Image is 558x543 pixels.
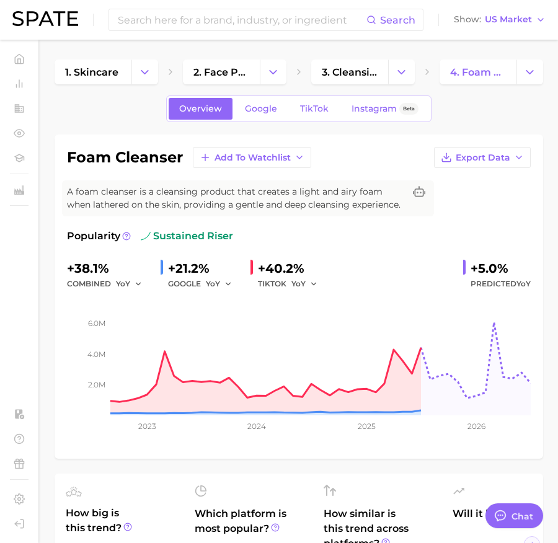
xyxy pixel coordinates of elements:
[168,258,241,278] div: +21.2%
[67,150,183,165] h1: foam cleanser
[193,66,249,78] span: 2. face products
[300,104,329,114] span: TikTok
[450,66,506,78] span: 4. foam cleanser
[247,422,266,431] tspan: 2024
[55,60,131,84] a: 1. skincare
[358,422,376,431] tspan: 2025
[485,16,532,23] span: US Market
[66,506,180,536] span: How big is this trend?
[193,147,311,168] button: Add to Watchlist
[456,152,510,163] span: Export Data
[169,98,232,120] a: Overview
[12,11,78,26] img: SPATE
[138,422,156,431] tspan: 2023
[454,16,481,23] span: Show
[260,60,286,84] button: Change Category
[215,152,291,163] span: Add to Watchlist
[440,60,516,84] a: 4. foam cleanser
[168,276,241,291] div: GOOGLE
[117,9,366,30] input: Search here for a brand, industry, or ingredient
[451,12,549,28] button: ShowUS Market
[141,229,233,244] span: sustained riser
[471,276,531,291] span: Predicted
[291,276,318,291] button: YoY
[291,278,306,289] span: YoY
[403,104,415,114] span: Beta
[65,66,118,78] span: 1. skincare
[245,104,277,114] span: Google
[516,60,543,84] button: Change Category
[380,14,415,26] span: Search
[234,98,288,120] a: Google
[516,279,531,288] span: YoY
[258,258,326,278] div: +40.2%
[67,229,120,244] span: Popularity
[67,185,404,211] span: A foam cleanser is a cleansing product that creates a light and airy foam when lathered on the sk...
[116,276,143,291] button: YoY
[116,278,130,289] span: YoY
[311,60,388,84] a: 3. cleansing products
[131,60,158,84] button: Change Category
[141,231,151,241] img: sustained riser
[290,98,339,120] a: TikTok
[258,276,326,291] div: TIKTOK
[434,147,531,168] button: Export Data
[206,278,220,289] span: YoY
[352,104,397,114] span: Instagram
[322,66,378,78] span: 3. cleansing products
[341,98,429,120] a: InstagramBeta
[467,422,485,431] tspan: 2026
[388,60,415,84] button: Change Category
[10,514,29,533] a: Log out. Currently logged in with e-mail molly.masi@smallgirlspr.com.
[183,60,260,84] a: 2. face products
[206,276,232,291] button: YoY
[67,258,151,278] div: +38.1%
[179,104,222,114] span: Overview
[471,258,531,278] div: +5.0%
[67,276,151,291] div: combined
